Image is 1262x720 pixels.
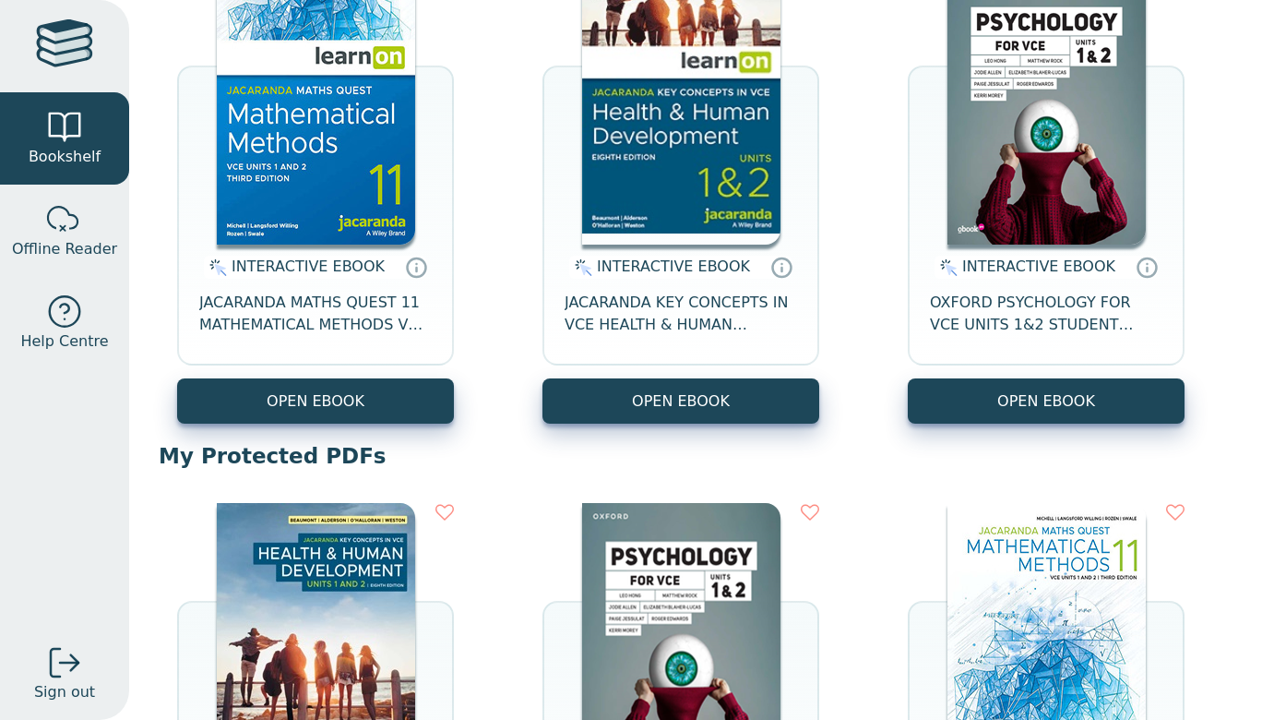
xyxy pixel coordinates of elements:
[29,146,101,168] span: Bookshelf
[34,681,95,703] span: Sign out
[20,330,108,353] span: Help Centre
[565,292,797,336] span: JACARANDA KEY CONCEPTS IN VCE HEALTH & HUMAN DEVELOPMENT UNITS 1&2 LEARNON EBOOK 8E
[962,258,1115,275] span: INTERACTIVE EBOOK
[159,442,1232,470] p: My Protected PDFs
[199,292,432,336] span: JACARANDA MATHS QUEST 11 MATHEMATICAL METHODS VCE UNITS 1&2 3E LEARNON
[930,292,1162,336] span: OXFORD PSYCHOLOGY FOR VCE UNITS 1&2 STUDENT OBOOK PRO
[569,257,592,279] img: interactive.svg
[542,378,819,424] button: OPEN EBOOK
[908,378,1185,424] button: OPEN EBOOK
[597,258,750,275] span: INTERACTIVE EBOOK
[405,256,427,278] a: Interactive eBooks are accessed online via the publisher’s portal. They contain interactive resou...
[177,378,454,424] button: OPEN EBOOK
[232,258,385,275] span: INTERACTIVE EBOOK
[1136,256,1158,278] a: Interactive eBooks are accessed online via the publisher’s portal. They contain interactive resou...
[12,238,117,260] span: Offline Reader
[204,257,227,279] img: interactive.svg
[770,256,792,278] a: Interactive eBooks are accessed online via the publisher’s portal. They contain interactive resou...
[935,257,958,279] img: interactive.svg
